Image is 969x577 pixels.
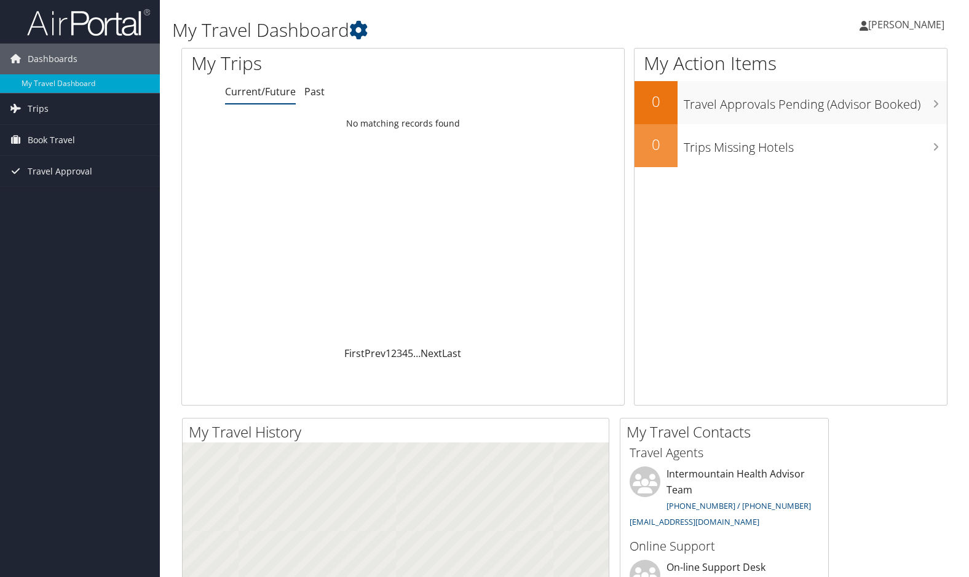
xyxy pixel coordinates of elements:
[684,133,947,156] h3: Trips Missing Hotels
[402,347,408,360] a: 4
[28,156,92,187] span: Travel Approval
[635,91,678,112] h2: 0
[391,347,397,360] a: 2
[868,18,944,31] span: [PERSON_NAME]
[635,81,947,124] a: 0Travel Approvals Pending (Advisor Booked)
[623,466,825,532] li: Intermountain Health Advisor Team
[630,444,819,461] h3: Travel Agents
[28,44,77,74] span: Dashboards
[630,516,759,527] a: [EMAIL_ADDRESS][DOMAIN_NAME]
[304,85,325,98] a: Past
[225,85,296,98] a: Current/Future
[635,134,678,155] h2: 0
[386,347,391,360] a: 1
[182,112,624,135] td: No matching records found
[666,500,811,511] a: [PHONE_NUMBER] / [PHONE_NUMBER]
[421,347,442,360] a: Next
[191,50,430,76] h1: My Trips
[189,422,609,442] h2: My Travel History
[28,125,75,155] span: Book Travel
[442,347,461,360] a: Last
[397,347,402,360] a: 3
[413,347,421,360] span: …
[635,124,947,167] a: 0Trips Missing Hotels
[365,347,386,360] a: Prev
[630,538,819,555] h3: Online Support
[635,50,947,76] h1: My Action Items
[684,90,947,113] h3: Travel Approvals Pending (Advisor Booked)
[860,6,957,43] a: [PERSON_NAME]
[172,17,695,43] h1: My Travel Dashboard
[344,347,365,360] a: First
[27,8,150,37] img: airportal-logo.png
[627,422,828,442] h2: My Travel Contacts
[28,93,49,124] span: Trips
[408,347,413,360] a: 5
